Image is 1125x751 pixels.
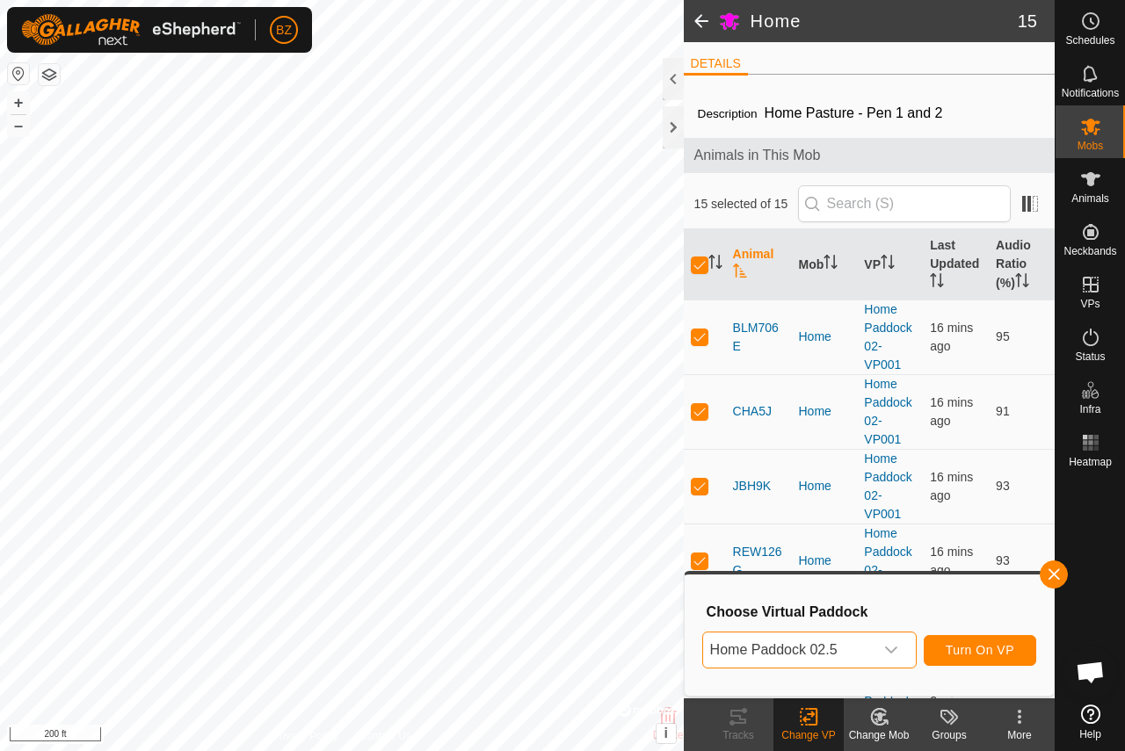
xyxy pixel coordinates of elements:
[989,229,1055,300] th: Audio Ratio (%)
[1063,246,1116,256] span: Neckbands
[946,643,1014,657] span: Turn On VP
[707,603,1036,620] h3: Choose Virtual Paddock
[864,526,911,596] a: Home Paddock 02-VP001
[996,329,1010,343] span: 95
[751,11,1018,32] h2: Home
[21,14,241,46] img: Gallagher Logo
[874,632,909,668] div: dropdown trigger
[881,257,895,271] p-sorticon: Activate to sort
[798,185,1011,222] input: Search (S)
[798,552,850,570] div: Home
[276,21,292,40] span: BZ
[930,395,973,428] span: 3 Oct 2025, 7:18 am
[984,727,1055,743] div: More
[996,479,1010,493] span: 93
[1015,276,1029,290] p-sorticon: Activate to sort
[39,64,60,85] button: Map Layers
[1075,351,1105,362] span: Status
[1064,646,1117,698] div: Open chat
[864,377,911,446] a: Home Paddock 02-VP001
[733,402,772,421] span: CHA5J
[1018,8,1037,34] span: 15
[996,404,1010,418] span: 91
[798,477,850,495] div: Home
[8,63,29,84] button: Reset Map
[996,553,1010,567] span: 93
[733,319,785,356] span: BLM706E
[733,266,747,280] p-sorticon: Activate to sort
[864,451,911,521] a: Home Paddock 02-VP001
[1069,457,1112,467] span: Heatmap
[1065,35,1114,46] span: Schedules
[914,727,984,743] div: Groups
[758,98,950,127] span: Home Pasture - Pen 1 and 2
[726,229,792,300] th: Animal
[703,632,874,668] span: Home Paddock 02.5
[1079,404,1100,415] span: Infra
[857,229,923,300] th: VP
[684,54,748,76] li: DETAILS
[1079,729,1101,740] span: Help
[930,276,944,290] p-sorticon: Activate to sort
[791,229,857,300] th: Mob
[1071,193,1109,204] span: Animals
[844,727,914,743] div: Change Mob
[798,402,850,421] div: Home
[930,545,973,577] span: 3 Oct 2025, 7:18 am
[694,195,798,213] span: 15 selected of 15
[733,477,772,495] span: JBH9K
[694,145,1044,166] span: Animals in This Mob
[698,107,758,120] label: Description
[923,229,989,300] th: Last Updated
[359,728,410,744] a: Contact Us
[1080,299,1100,309] span: VPs
[1056,697,1125,747] a: Help
[864,302,911,372] a: Home Paddock 02-VP001
[1078,141,1103,151] span: Mobs
[773,727,844,743] div: Change VP
[664,726,667,740] span: i
[924,635,1036,666] button: Turn On VP
[1062,88,1119,98] span: Notifications
[824,257,838,271] p-sorticon: Activate to sort
[272,728,338,744] a: Privacy Policy
[657,724,676,743] button: i
[733,543,785,580] span: REW126G
[930,321,973,353] span: 3 Oct 2025, 7:18 am
[703,727,773,743] div: Tracks
[8,92,29,113] button: +
[930,470,973,502] span: 3 Oct 2025, 7:18 am
[708,257,722,271] p-sorticon: Activate to sort
[8,115,29,136] button: –
[798,328,850,346] div: Home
